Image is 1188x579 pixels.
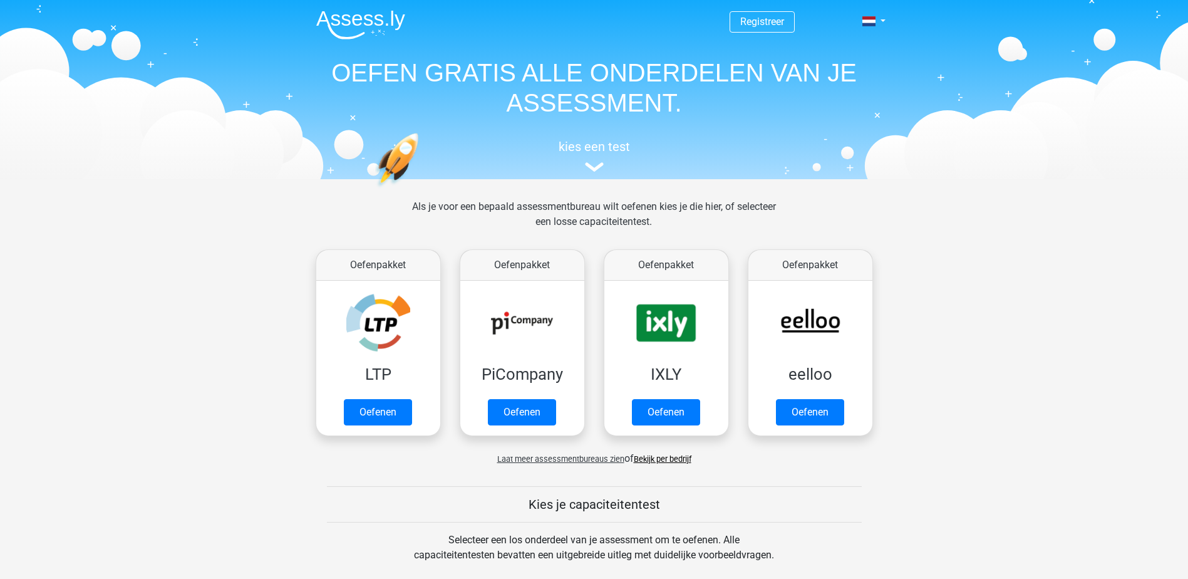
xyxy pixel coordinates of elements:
[327,497,862,512] h5: Kies je capaciteitentest
[740,16,784,28] a: Registreer
[316,10,405,39] img: Assessly
[497,454,624,464] span: Laat meer assessmentbureaus zien
[776,399,844,425] a: Oefenen
[375,133,467,246] img: oefenen
[488,399,556,425] a: Oefenen
[585,162,604,172] img: assessment
[632,399,700,425] a: Oefenen
[344,399,412,425] a: Oefenen
[306,441,882,466] div: of
[306,58,882,118] h1: OEFEN GRATIS ALLE ONDERDELEN VAN JE ASSESSMENT.
[306,139,882,172] a: kies een test
[634,454,691,464] a: Bekijk per bedrijf
[402,199,786,244] div: Als je voor een bepaald assessmentbureau wilt oefenen kies je die hier, of selecteer een losse ca...
[306,139,882,154] h5: kies een test
[402,533,786,578] div: Selecteer een los onderdeel van je assessment om te oefenen. Alle capaciteitentesten bevatten een...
